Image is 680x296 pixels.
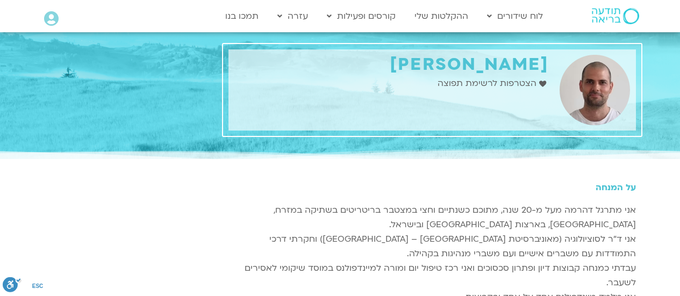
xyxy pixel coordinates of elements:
a: הצטרפות לרשימת תפוצה [438,76,549,91]
a: לוח שידורים [482,6,548,26]
a: עזרה [272,6,313,26]
a: קורסים ופעילות [321,6,401,26]
span: הצטרפות לרשימת תפוצה [438,76,539,91]
h1: [PERSON_NAME] [234,55,549,75]
a: תמכו בנו [220,6,264,26]
h5: על המנחה [228,183,636,192]
a: ההקלטות שלי [409,6,474,26]
img: תודעה בריאה [592,8,639,24]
